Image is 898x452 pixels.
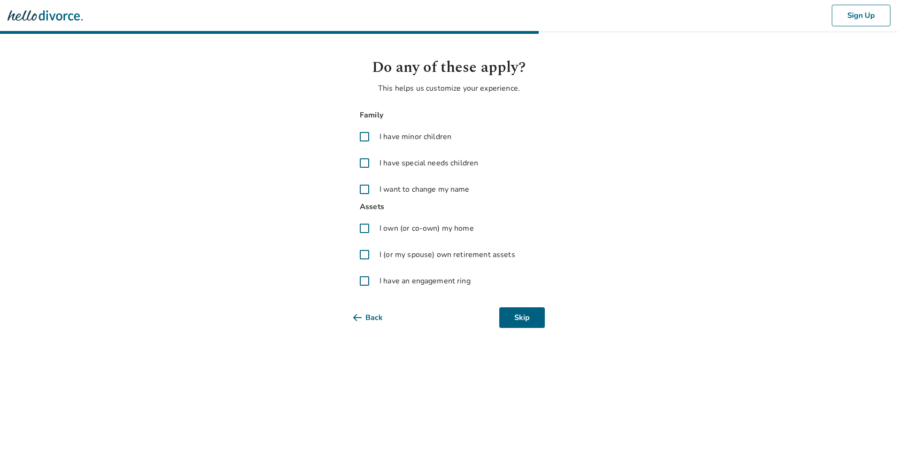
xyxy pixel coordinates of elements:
p: This helps us customize your experience. [353,83,545,94]
iframe: Chat Widget [851,407,898,452]
h1: Do any of these apply? [353,56,545,79]
span: I have special needs children [379,157,478,169]
button: Skip [499,307,545,328]
span: I own (or co-own) my home [379,223,474,234]
span: Family [353,109,545,122]
button: Back [353,307,398,328]
span: I have minor children [379,131,451,142]
span: I (or my spouse) own retirement assets [379,249,515,260]
span: I want to change my name [379,184,470,195]
span: Assets [353,201,545,213]
span: I have an engagement ring [379,275,471,287]
button: Sign Up [832,5,890,26]
img: Hello Divorce Logo [8,6,83,25]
